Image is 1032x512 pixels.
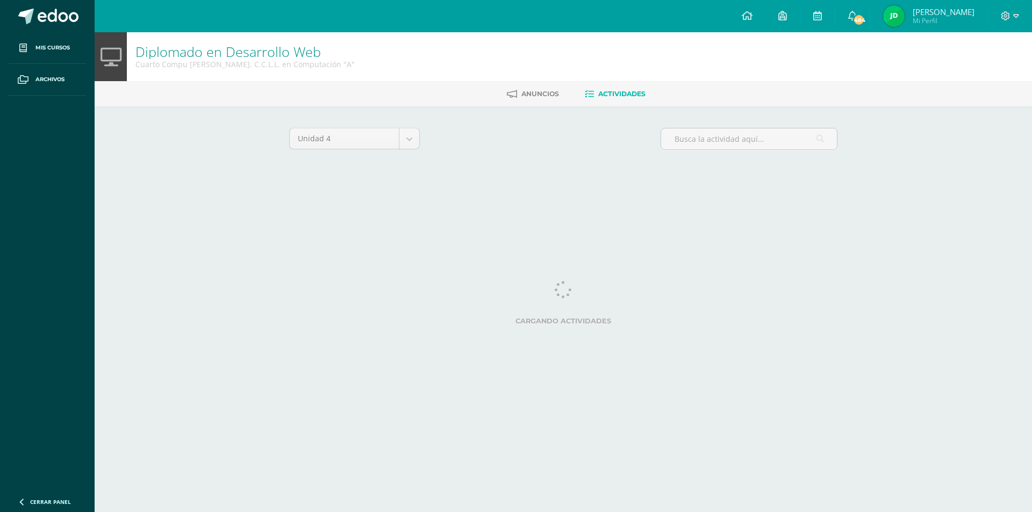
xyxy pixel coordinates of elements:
img: 55e888265230a99cc5fbb1b67de9fd4c.png [883,5,905,27]
a: Actividades [585,85,646,103]
a: Mis cursos [9,32,86,64]
a: Archivos [9,64,86,96]
h1: Diplomado en Desarrollo Web [135,44,355,59]
a: Unidad 4 [290,128,419,149]
label: Cargando actividades [289,317,837,325]
span: Mis cursos [35,44,70,52]
span: Archivos [35,75,64,84]
span: Cerrar panel [30,498,71,506]
input: Busca la actividad aquí... [661,128,837,149]
span: Mi Perfil [913,16,974,25]
span: Actividades [598,90,646,98]
span: 484 [852,14,864,26]
span: Anuncios [521,90,559,98]
div: Cuarto Compu Bach. C.C.L.L. en Computación 'A' [135,59,355,69]
span: Unidad 4 [298,128,391,149]
a: Anuncios [507,85,559,103]
a: Diplomado en Desarrollo Web [135,42,321,61]
span: [PERSON_NAME] [913,6,974,17]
